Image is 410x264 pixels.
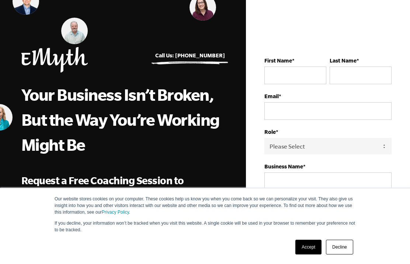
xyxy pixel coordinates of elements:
img: EMyth [21,47,88,72]
a: Accept [295,240,322,254]
strong: Business Name [264,163,303,170]
a: Call Us: [PHONE_NUMBER] [155,52,225,58]
p: Our website stores cookies on your computer. These cookies help us know you when you come back so... [55,196,355,215]
strong: Last Name [330,57,357,64]
strong: First Name [264,57,292,64]
p: If you decline, your information won’t be tracked when you visit this website. A single cookie wi... [55,220,355,233]
img: Mark Krull, EMyth Business Coach [61,18,88,44]
strong: Role [264,129,276,135]
span: Your Business Isn’t Broken, But the Way You’re Working Might Be [21,85,219,154]
strong: Email [264,93,279,99]
a: Privacy Policy [102,210,129,215]
a: Decline [326,240,353,254]
span: Request a Free Coaching Session to Discover What’s Holding You Back and How to Fix It [21,175,222,211]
